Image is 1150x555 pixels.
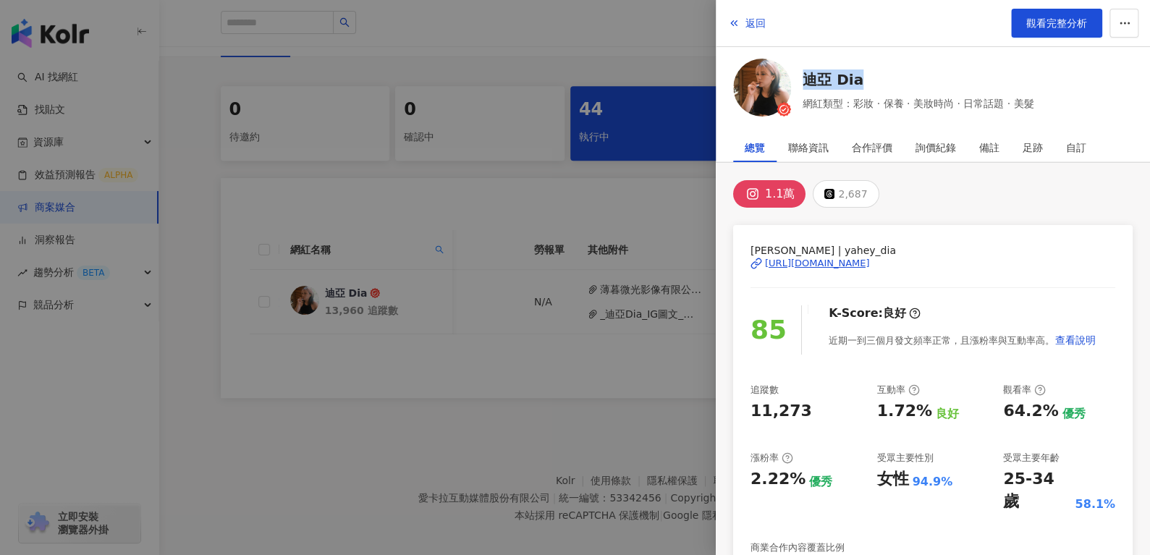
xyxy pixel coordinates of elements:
div: 優秀 [809,474,832,490]
div: K-Score : [829,305,921,321]
div: 64.2% [1003,400,1058,423]
div: 85 [751,310,787,351]
div: 11,273 [751,400,812,423]
div: 女性 [877,468,909,491]
div: 1.1萬 [765,184,795,204]
img: KOL Avatar [733,59,791,116]
button: 返回 [727,9,766,38]
div: 2,687 [838,184,867,204]
div: 詢價紀錄 [916,133,956,162]
button: 查看說明 [1054,326,1096,355]
div: 94.9% [913,474,953,490]
div: 2.22% [751,468,806,491]
div: 良好 [883,305,906,321]
div: 1.72% [877,400,932,423]
span: 網紅類型：彩妝 · 保養 · 美妝時尚 · 日常話題 · 美髮 [803,96,1033,111]
div: 近期一到三個月發文頻率正常，且漲粉率與互動率高。 [829,326,1096,355]
div: 25-34 歲 [1003,468,1071,513]
button: 1.1萬 [733,180,806,208]
div: [URL][DOMAIN_NAME] [765,257,870,270]
div: 互動率 [877,384,920,397]
span: 返回 [745,17,766,29]
div: 受眾主要性別 [877,452,934,465]
div: 商業合作內容覆蓋比例 [751,541,845,554]
span: 觀看完整分析 [1026,17,1087,29]
a: 觀看完整分析 [1011,9,1102,38]
span: 查看說明 [1055,334,1096,346]
div: 觀看率 [1003,384,1046,397]
div: 優秀 [1062,406,1086,422]
div: 備註 [979,133,999,162]
div: 58.1% [1075,496,1115,512]
div: 受眾主要年齡 [1003,452,1060,465]
span: [PERSON_NAME] | yahey_dia [751,242,1115,258]
div: 足跡 [1023,133,1043,162]
div: 自訂 [1066,133,1086,162]
a: [URL][DOMAIN_NAME] [751,257,1115,270]
div: 良好 [936,406,959,422]
div: 追蹤數 [751,384,779,397]
div: 合作評價 [852,133,892,162]
div: 漲粉率 [751,452,793,465]
div: 總覽 [745,133,765,162]
a: 迪亞 Dia [803,69,1033,90]
a: KOL Avatar [733,59,791,122]
button: 2,687 [813,180,879,208]
div: 聯絡資訊 [788,133,829,162]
